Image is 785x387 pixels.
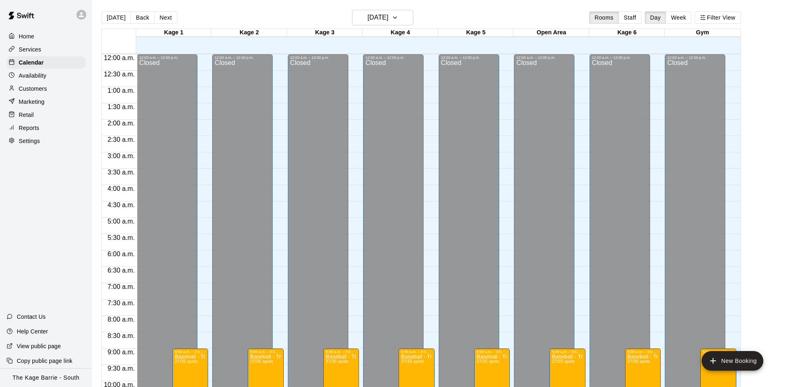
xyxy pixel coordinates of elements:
a: Retail [7,109,85,121]
div: 12:00 a.m. – 12:00 p.m. [215,56,270,60]
span: 12:30 a.m. [102,71,137,78]
div: Open Area [514,29,589,37]
p: View public page [17,342,61,350]
div: 9:00 a.m. – 3:00 p.m. [628,350,658,354]
span: 7:30 a.m. [105,300,137,306]
a: Services [7,43,85,56]
p: Copy public page link [17,357,72,365]
span: 8:30 a.m. [105,332,137,339]
span: 3:00 a.m. [105,152,137,159]
a: Availability [7,69,85,82]
a: Settings [7,135,85,147]
span: 27/35 spots filled [175,359,197,364]
p: Reports [19,124,39,132]
div: Kage 4 [363,29,438,37]
span: 27/35 spots filled [552,359,574,364]
p: Calendar [19,58,44,67]
a: Calendar [7,56,85,69]
div: Kage 6 [589,29,665,37]
div: 12:00 a.m. – 12:00 p.m. [592,56,648,60]
button: add [702,351,763,371]
a: Home [7,30,85,43]
span: 1:00 a.m. [105,87,137,94]
span: 4:30 a.m. [105,201,137,208]
p: Services [19,45,41,54]
button: [DATE] [352,10,413,25]
button: Day [645,11,666,24]
div: 9:00 a.m. – 3:00 p.m. [552,350,583,354]
span: 9:30 a.m. [105,365,137,372]
p: Marketing [19,98,45,106]
div: 12:00 a.m. – 12:00 p.m. [441,56,497,60]
span: 6:30 a.m. [105,267,137,274]
div: 12:00 a.m. – 12:00 p.m. [516,56,572,60]
span: 1:30 a.m. [105,103,137,110]
span: 8:00 a.m. [105,316,137,323]
h6: [DATE] [368,12,388,23]
button: Filter View [695,11,740,24]
span: 2:00 a.m. [105,120,137,127]
div: Gym [665,29,740,37]
span: 27/35 spots filled [477,359,499,364]
p: Contact Us [17,313,46,321]
span: 2:30 a.m. [105,136,137,143]
p: Customers [19,85,47,93]
span: 12:00 a.m. [102,54,137,61]
div: 12:00 a.m. – 12:00 p.m. [290,56,346,60]
p: Help Center [17,327,48,336]
p: Availability [19,72,47,80]
div: 9:00 a.m. – 3:00 p.m. [326,350,357,354]
a: Reports [7,122,85,134]
div: 9:00 a.m. – 3:00 p.m. [175,350,206,354]
button: Rooms [589,11,619,24]
span: 27/35 spots filled [628,359,650,364]
span: 6:00 a.m. [105,251,137,257]
div: Kage 1 [136,29,212,37]
span: 9:00 a.m. [105,349,137,356]
div: 9:00 a.m. – 3:00 p.m. [703,350,733,354]
p: Home [19,32,34,40]
div: Kage 5 [438,29,514,37]
div: 12:00 a.m. – 12:00 p.m. [139,56,195,60]
button: Staff [619,11,642,24]
div: Kage 3 [287,29,363,37]
span: 5:00 a.m. [105,218,137,225]
span: 27/35 spots filled [326,359,348,364]
div: 9:00 a.m. – 3:00 p.m. [250,350,281,354]
p: Retail [19,111,34,119]
button: Week [666,11,691,24]
div: Kage 2 [211,29,287,37]
button: Next [154,11,177,24]
span: 4:00 a.m. [105,185,137,192]
span: 27/35 spots filled [401,359,424,364]
p: The Kage Barrie - South [13,374,80,382]
div: 12:00 a.m. – 12:00 p.m. [366,56,421,60]
button: Back [130,11,155,24]
div: 9:00 a.m. – 3:00 p.m. [477,350,507,354]
div: 12:00 a.m. – 12:00 p.m. [667,56,723,60]
span: 5:30 a.m. [105,234,137,241]
span: 7:00 a.m. [105,283,137,290]
a: Customers [7,83,85,95]
p: Settings [19,137,40,145]
button: [DATE] [101,11,131,24]
span: 27/35 spots filled [250,359,273,364]
span: 3:30 a.m. [105,169,137,176]
div: 9:00 a.m. – 3:00 p.m. [401,350,432,354]
a: Marketing [7,96,85,108]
